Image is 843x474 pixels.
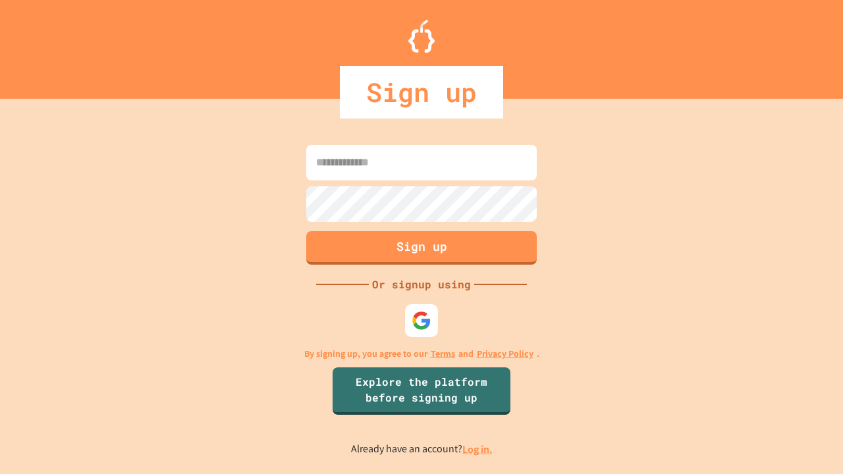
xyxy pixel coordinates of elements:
[333,367,510,415] a: Explore the platform before signing up
[431,347,455,361] a: Terms
[304,347,539,361] p: By signing up, you agree to our and .
[477,347,533,361] a: Privacy Policy
[351,441,493,458] p: Already have an account?
[408,20,435,53] img: Logo.svg
[412,311,431,330] img: google-icon.svg
[369,276,474,292] div: Or signup using
[306,231,537,265] button: Sign up
[462,442,493,456] a: Log in.
[340,66,503,118] div: Sign up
